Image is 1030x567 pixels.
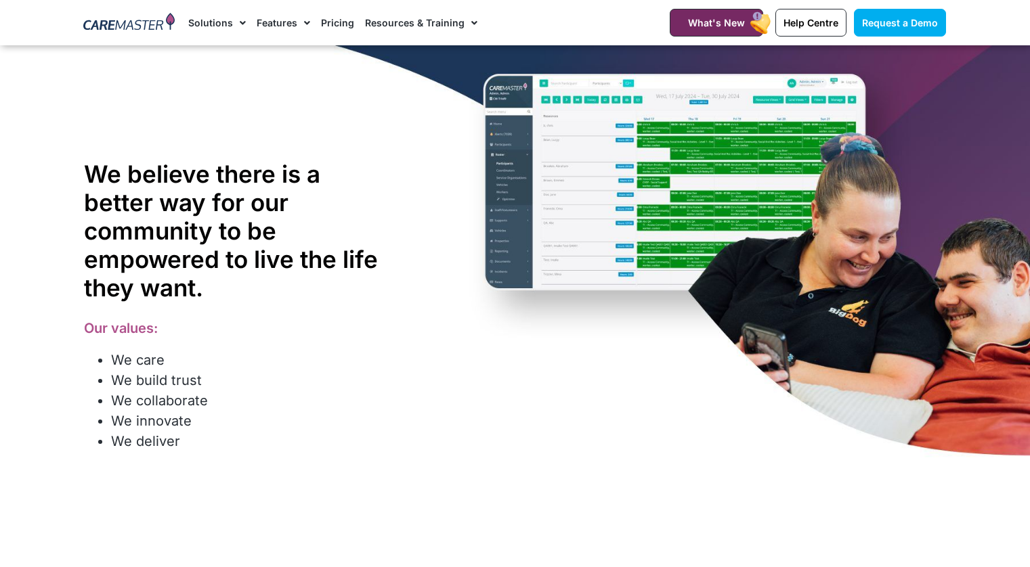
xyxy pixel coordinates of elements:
span: Request a Demo [862,17,938,28]
a: Help Centre [775,9,846,37]
li: We care [111,350,395,370]
li: We deliver [111,431,395,451]
span: Help Centre [784,17,838,28]
li: We collaborate [111,390,395,411]
li: We innovate [111,411,395,431]
a: What's New [670,9,763,37]
span: What's New [688,17,745,28]
a: Request a Demo [854,9,946,37]
h3: Our values: [84,320,395,336]
img: CareMaster Logo [83,13,175,33]
h1: We believe there is a better way for our community to be empowered to live the life they want. [84,160,395,302]
li: We build trust [111,370,395,390]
